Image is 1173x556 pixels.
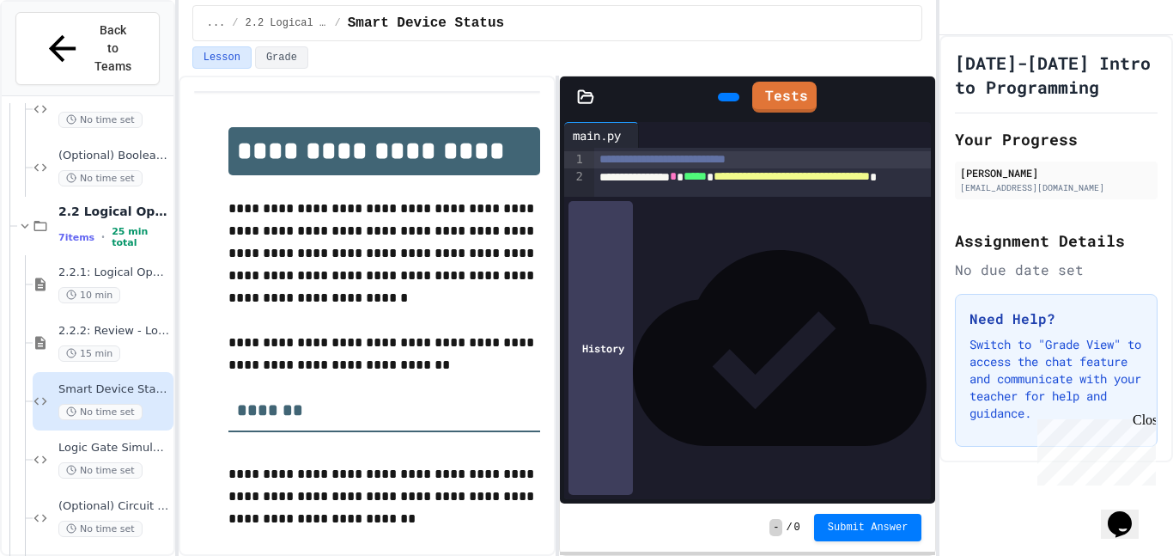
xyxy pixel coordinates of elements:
[769,519,782,536] span: -
[246,16,328,30] span: 2.2 Logical Operators
[58,204,170,219] span: 2.2 Logical Operators
[828,521,909,535] span: Submit Answer
[814,514,922,541] button: Submit Answer
[58,232,94,243] span: 7 items
[955,127,1158,151] h2: Your Progress
[335,16,341,30] span: /
[969,336,1143,422] p: Switch to "Grade View" to access the chat feature and communicate with your teacher for help and ...
[255,46,308,69] button: Grade
[955,229,1158,253] h2: Assignment Details
[15,12,160,85] button: Back to Teams
[960,165,1152,180] div: [PERSON_NAME]
[58,521,143,537] span: No time set
[564,126,629,144] div: main.py
[58,112,143,128] span: No time set
[58,404,143,420] span: No time set
[58,441,170,455] span: Logic Gate Simulator
[564,122,639,148] div: main.py
[192,46,252,69] button: Lesson
[58,382,170,397] span: Smart Device Status
[568,201,633,495] div: History
[58,266,170,280] span: 2.2.1: Logical Operators
[348,13,504,34] span: Smart Device Status
[1030,412,1156,486] iframe: chat widget
[93,21,133,76] span: Back to Teams
[58,324,170,339] span: 2.2.2: Review - Logical Operators
[58,149,170,163] span: (Optional) Boolean Data Converter
[232,16,238,30] span: /
[564,168,586,203] div: 2
[101,230,105,244] span: •
[786,521,792,535] span: /
[58,170,143,186] span: No time set
[58,287,120,303] span: 10 min
[1101,487,1156,539] iframe: chat widget
[58,345,120,362] span: 15 min
[564,151,586,168] div: 1
[207,16,226,30] span: ...
[58,462,143,479] span: No time set
[960,181,1152,194] div: [EMAIL_ADDRESS][DOMAIN_NAME]
[955,51,1158,99] h1: [DATE]-[DATE] Intro to Programming
[969,309,1143,329] h3: Need Help?
[7,7,119,109] div: Chat with us now!Close
[58,499,170,514] span: (Optional) Circuit Board Analyzer
[955,260,1158,280] div: No due date set
[752,82,817,113] a: Tests
[794,521,800,535] span: 0
[112,226,170,248] span: 25 min total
